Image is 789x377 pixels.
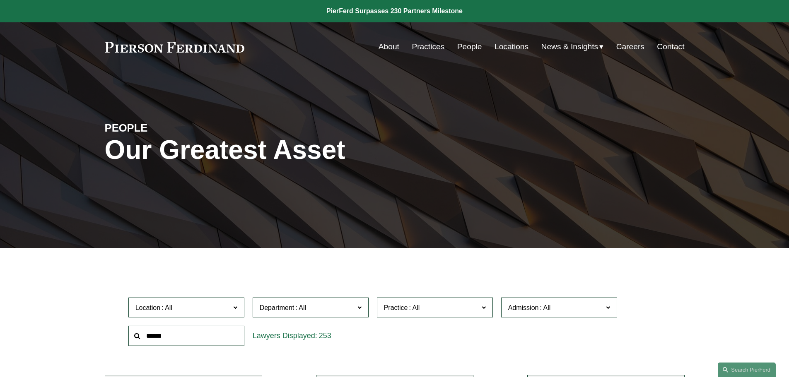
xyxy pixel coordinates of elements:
a: About [379,39,399,55]
h4: PEOPLE [105,121,250,134]
a: People [457,39,482,55]
span: News & Insights [541,40,598,54]
span: Location [135,304,161,311]
span: Admission [508,304,539,311]
span: Department [260,304,294,311]
a: Practices [412,39,444,55]
span: Practice [384,304,408,311]
span: 253 [319,331,331,340]
a: Locations [495,39,528,55]
h1: Our Greatest Asset [105,135,491,165]
a: Careers [616,39,644,55]
a: Search this site [718,363,776,377]
a: Contact [657,39,684,55]
a: folder dropdown [541,39,604,55]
